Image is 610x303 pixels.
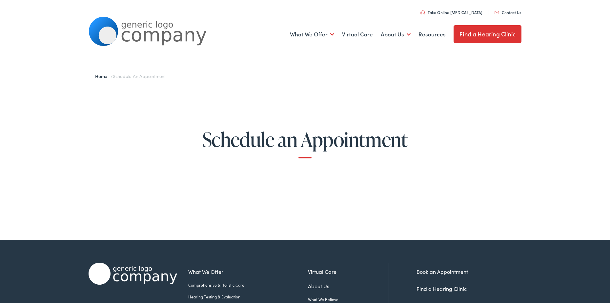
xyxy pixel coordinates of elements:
a: About Us [381,22,411,47]
a: Resources [418,22,446,47]
a: Find a Hearing Clinic [454,25,521,43]
a: Home [95,73,111,79]
img: Alpaca Audiology [89,263,177,285]
a: What We Offer [188,268,308,275]
img: utility icon [420,10,425,14]
a: What We Believe [308,296,389,302]
a: Take Online [MEDICAL_DATA] [420,10,482,15]
img: utility icon [495,11,499,14]
span: / [95,73,166,79]
a: About Us [308,282,389,290]
a: What We Offer [290,22,334,47]
a: Contact Us [495,10,521,15]
a: Virtual Care [308,268,389,275]
a: Comprehensive & Holistic Care [188,282,308,288]
a: Find a Hearing Clinic [417,285,467,292]
a: Book an Appointment [417,268,468,275]
span: Schedule an Appointment [113,73,166,79]
h1: Schedule an Appointment [24,129,585,158]
a: Virtual Care [342,22,373,47]
a: Hearing Testing & Evaluation [188,294,308,300]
